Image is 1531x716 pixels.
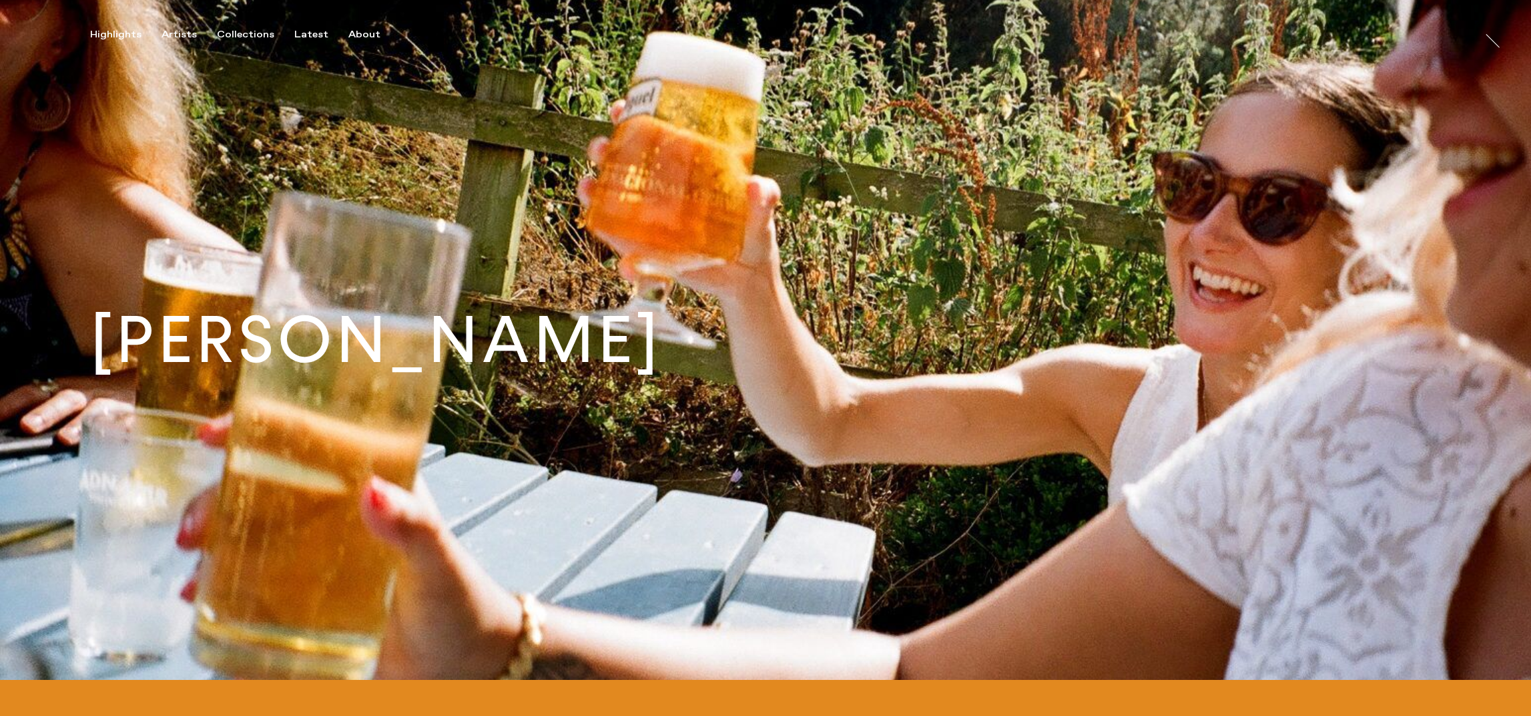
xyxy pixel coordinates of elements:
[294,29,348,41] button: Latest
[90,308,662,373] h1: [PERSON_NAME]
[217,29,294,41] button: Collections
[162,29,217,41] button: Artists
[90,29,141,41] div: Highlights
[294,29,328,41] div: Latest
[162,29,197,41] div: Artists
[348,29,380,41] div: About
[348,29,400,41] button: About
[217,29,274,41] div: Collections
[90,29,162,41] button: Highlights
